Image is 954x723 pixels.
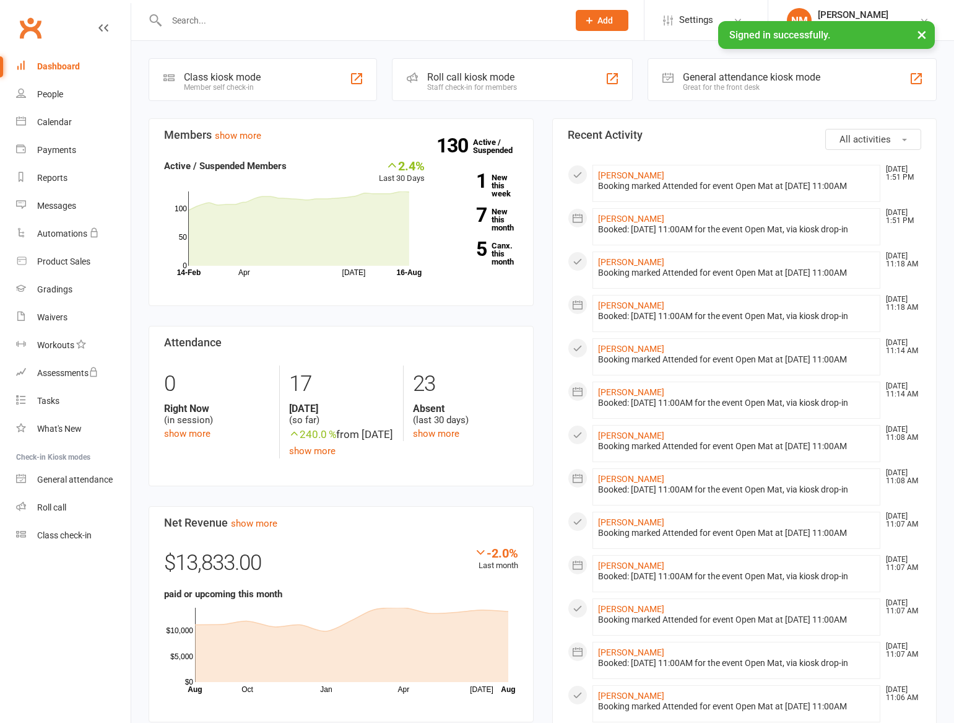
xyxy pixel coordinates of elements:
[164,366,270,403] div: 0
[37,201,76,211] div: Messages
[443,206,487,224] strong: 7
[16,248,131,276] a: Product Sales
[911,21,933,48] button: ×
[598,311,875,322] div: Booked: [DATE] 11:00AM for the event Open Mat, via kiosk drop-in
[37,368,98,378] div: Assessments
[16,164,131,192] a: Reports
[37,61,80,71] div: Dashboard
[825,129,921,150] button: All activities
[598,181,875,191] div: Booking marked Attended for event Open Mat at [DATE] 11:00AM
[427,83,517,92] div: Staff check-in for members
[289,426,394,443] div: from [DATE]
[880,599,921,615] time: [DATE] 11:07 AM
[289,445,336,457] a: show more
[413,403,518,426] div: (last 30 days)
[576,10,628,31] button: Add
[37,256,90,266] div: Product Sales
[598,561,664,571] a: [PERSON_NAME]
[164,403,270,426] div: (in session)
[37,173,67,183] div: Reports
[598,398,875,408] div: Booked: [DATE] 11:00AM for the event Open Mat, via kiosk drop-in
[184,83,261,92] div: Member self check-in
[16,192,131,220] a: Messages
[679,6,713,34] span: Settings
[37,117,72,127] div: Calendar
[37,284,72,294] div: Gradings
[16,53,131,81] a: Dashboard
[598,474,664,484] a: [PERSON_NAME]
[598,615,875,625] div: Booking marked Attended for event Open Mat at [DATE] 11:00AM
[16,81,131,108] a: People
[16,522,131,550] a: Class kiosk mode
[443,240,487,258] strong: 5
[37,89,63,99] div: People
[568,129,922,141] h3: Recent Activity
[598,691,664,701] a: [PERSON_NAME]
[598,658,875,668] div: Booked: [DATE] 11:00AM for the event Open Mat, via kiosk drop-in
[413,428,459,439] a: show more
[16,276,131,304] a: Gradings
[443,208,518,232] a: 7New this month
[15,12,46,43] a: Clubworx
[880,296,921,312] time: [DATE] 11:18 AM
[598,387,664,397] a: [PERSON_NAME]
[880,556,921,572] time: [DATE] 11:07 AM
[436,136,473,155] strong: 130
[443,172,487,190] strong: 1
[597,15,613,25] span: Add
[379,159,425,185] div: Last 30 Days
[163,12,560,29] input: Search...
[184,71,261,83] div: Class kiosk mode
[880,686,921,702] time: [DATE] 11:06 AM
[379,159,425,172] div: 2.4%
[598,344,664,354] a: [PERSON_NAME]
[289,366,394,403] div: 17
[164,517,518,529] h3: Net Revenue
[598,484,875,495] div: Booked: [DATE] 11:00AM for the event Open Mat, via kiosk drop-in
[289,403,394,414] strong: [DATE]
[164,129,518,141] h3: Members
[598,441,875,452] div: Booking marked Attended for event Open Mat at [DATE] 11:00AM
[880,252,921,268] time: [DATE] 11:18 AM
[880,426,921,442] time: [DATE] 11:08 AM
[598,300,664,310] a: [PERSON_NAME]
[164,546,518,587] div: $13,833.00
[215,130,261,141] a: show more
[683,71,820,83] div: General attendance kiosk mode
[598,170,664,180] a: [PERSON_NAME]
[37,145,76,155] div: Payments
[164,160,287,172] strong: Active / Suspended Members
[598,604,664,614] a: [PERSON_NAME]
[37,396,59,406] div: Tasks
[164,428,210,439] a: show more
[16,387,131,415] a: Tasks
[164,403,270,414] strong: Right Now
[37,530,92,540] div: Class check-in
[880,209,921,225] time: [DATE] 1:51 PM
[787,8,812,33] div: NM
[16,220,131,248] a: Automations
[598,701,875,712] div: Booking marked Attended for event Open Mat at [DATE] 11:00AM
[443,173,518,198] a: 1New this week
[598,647,664,657] a: [PERSON_NAME]
[818,20,919,32] div: Garage Jiu Jitsu Tuggerah
[818,9,919,20] div: [PERSON_NAME]
[839,134,891,145] span: All activities
[16,108,131,136] a: Calendar
[598,268,875,278] div: Booking marked Attended for event Open Mat at [DATE] 11:00AM
[474,546,518,572] div: Last month
[880,165,921,182] time: [DATE] 1:51 PM
[37,340,74,350] div: Workouts
[37,475,113,484] div: General attendance
[16,466,131,494] a: General attendance kiosk mode
[474,546,518,559] div: -2.0%
[880,339,921,355] time: [DATE] 11:14 AM
[164,336,518,349] h3: Attendance
[37,502,66,512] div: Roll call
[16,331,131,359] a: Workouts
[683,83,820,92] div: Great for the front desk
[16,359,131,387] a: Assessments
[37,229,87,239] div: Automations
[880,512,921,528] time: [DATE] 11:07 AM
[598,431,664,440] a: [PERSON_NAME]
